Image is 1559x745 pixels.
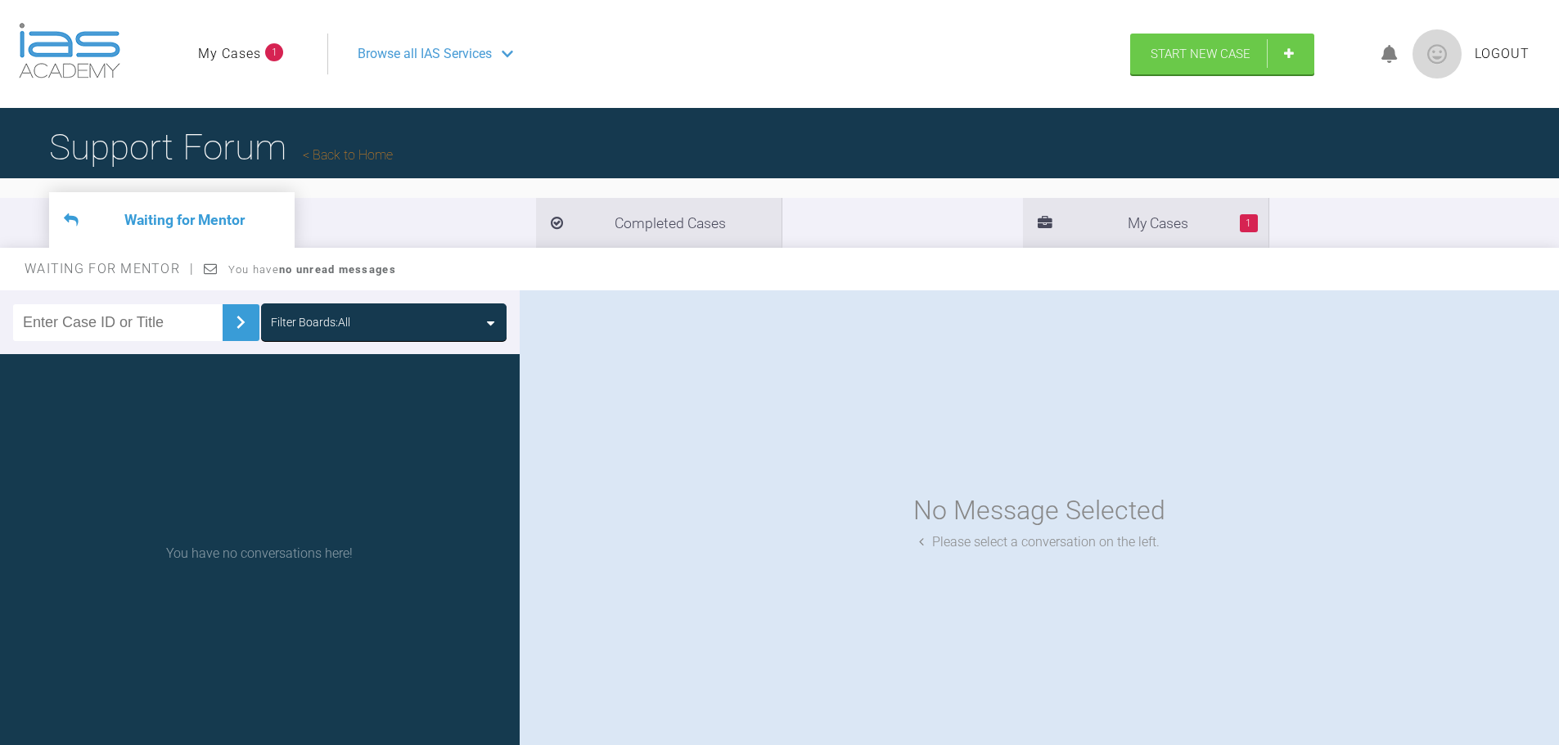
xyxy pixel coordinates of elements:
span: 1 [1240,214,1258,232]
span: You have [228,263,396,276]
span: Start New Case [1151,47,1250,61]
li: Completed Cases [536,198,782,248]
li: My Cases [1023,198,1268,248]
a: Logout [1475,43,1530,65]
div: Filter Boards: All [271,313,350,331]
input: Enter Case ID or Title [13,304,223,341]
img: chevronRight.28bd32b0.svg [228,309,254,335]
a: My Cases [198,43,261,65]
h1: Support Forum [49,119,393,176]
img: logo-light.3e3ef733.png [19,23,120,79]
span: Waiting for Mentor [25,261,194,276]
a: Start New Case [1130,34,1314,74]
div: No Message Selected [913,490,1165,532]
span: 1 [265,43,283,61]
li: Waiting for Mentor [49,192,295,248]
strong: no unread messages [279,263,396,276]
a: Back to Home [303,147,393,163]
div: Please select a conversation on the left. [919,532,1160,553]
span: Browse all IAS Services [358,43,492,65]
img: profile.png [1413,29,1462,79]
